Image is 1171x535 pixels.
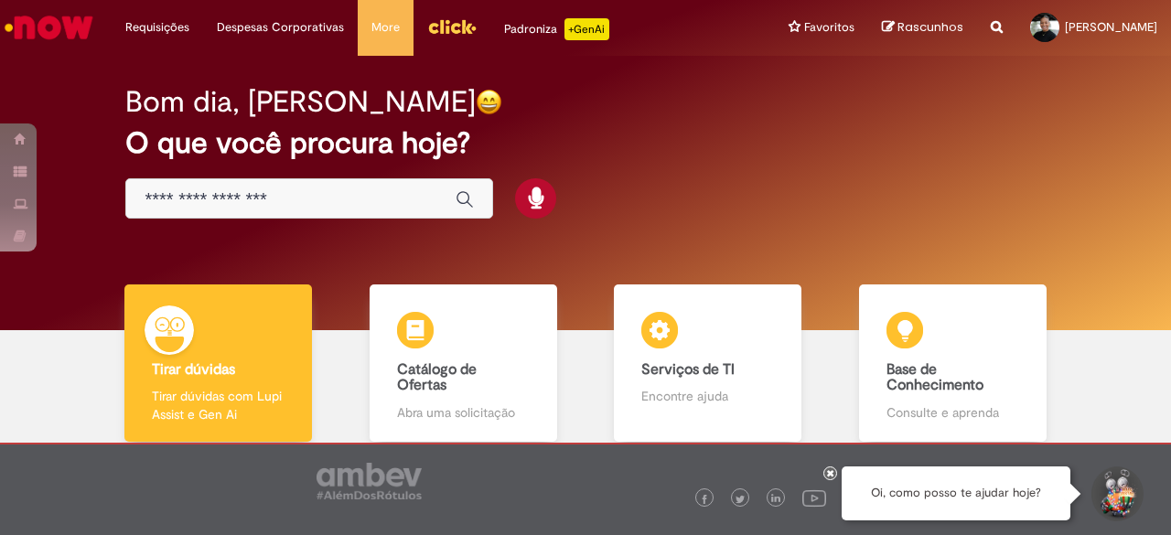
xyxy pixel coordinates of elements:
h2: Bom dia, [PERSON_NAME] [125,86,476,118]
button: Iniciar Conversa de Suporte [1089,466,1144,521]
p: Consulte e aprenda [886,403,1019,422]
img: happy-face.png [476,89,502,115]
b: Base de Conhecimento [886,360,983,395]
b: Catálogo de Ofertas [397,360,477,395]
a: Tirar dúvidas Tirar dúvidas com Lupi Assist e Gen Ai [96,284,341,443]
h2: O que você procura hoje? [125,127,1045,159]
span: Favoritos [804,18,854,37]
a: Serviços de TI Encontre ajuda [585,284,831,443]
p: +GenAi [564,18,609,40]
img: click_logo_yellow_360x200.png [427,13,477,40]
div: Oi, como posso te ajudar hoje? [842,466,1070,520]
a: Catálogo de Ofertas Abra uma solicitação [341,284,586,443]
img: logo_footer_facebook.png [700,495,709,504]
a: Base de Conhecimento Consulte e aprenda [831,284,1076,443]
span: [PERSON_NAME] [1065,19,1157,35]
p: Tirar dúvidas com Lupi Assist e Gen Ai [152,387,285,423]
b: Tirar dúvidas [152,360,235,379]
img: logo_footer_linkedin.png [771,494,780,505]
b: Serviços de TI [641,360,735,379]
img: logo_footer_twitter.png [736,495,745,504]
img: logo_footer_ambev_rotulo_gray.png [317,463,422,499]
span: More [371,18,400,37]
p: Abra uma solicitação [397,403,530,422]
p: Encontre ajuda [641,387,774,405]
img: ServiceNow [2,9,96,46]
img: logo_footer_youtube.png [802,486,826,509]
span: Rascunhos [897,18,963,36]
span: Requisições [125,18,189,37]
a: Rascunhos [882,19,963,37]
div: Padroniza [504,18,609,40]
span: Despesas Corporativas [217,18,344,37]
